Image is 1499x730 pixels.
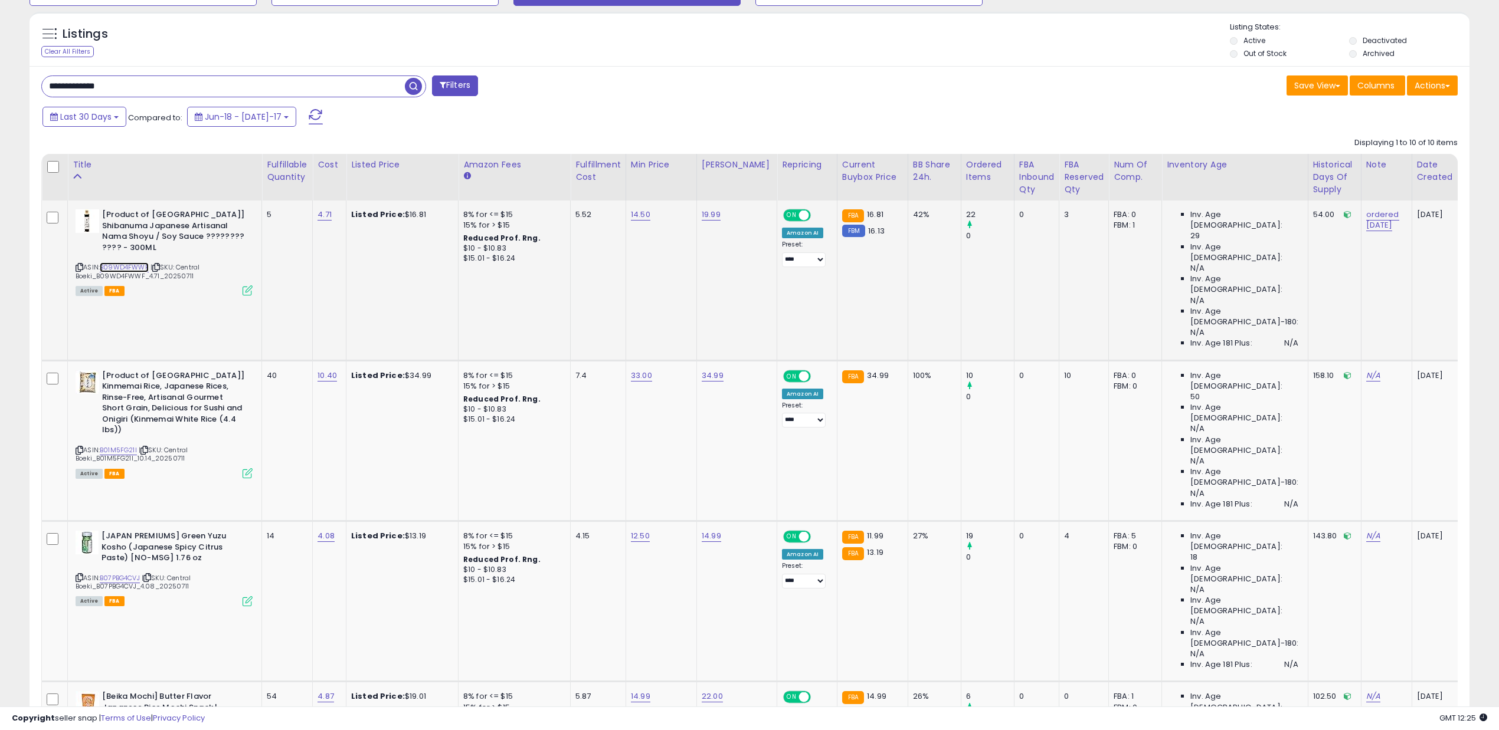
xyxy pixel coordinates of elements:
[809,211,828,221] span: OFF
[351,691,449,702] div: $19.01
[1190,370,1298,392] span: Inv. Age [DEMOGRAPHIC_DATA]:
[1313,370,1352,381] div: 158.10
[913,209,952,220] div: 42%
[1363,35,1407,45] label: Deactivated
[1190,209,1298,231] span: Inv. Age [DEMOGRAPHIC_DATA]:
[1417,691,1464,702] div: [DATE]
[1284,338,1298,348] span: N/A
[1064,209,1099,220] div: 3
[76,445,188,463] span: | SKU: Central Boeki_B01M5FG21I_10.14_20250711
[351,530,405,541] b: Listed Price:
[318,159,341,171] div: Cost
[631,370,652,382] a: 33.00
[76,209,253,294] div: ASIN:
[631,209,650,221] a: 14.50
[1064,691,1099,702] div: 0
[575,691,617,702] div: 5.87
[318,209,332,221] a: 4.71
[1019,370,1050,381] div: 0
[1114,209,1153,220] div: FBA: 0
[1190,392,1200,402] span: 50
[1190,231,1200,241] span: 29
[1363,48,1395,58] label: Archived
[1190,306,1298,327] span: Inv. Age [DEMOGRAPHIC_DATA]-180:
[784,371,799,381] span: ON
[76,370,253,477] div: ASIN:
[702,530,721,542] a: 14.99
[104,286,125,296] span: FBA
[842,209,864,222] small: FBA
[575,159,621,183] div: Fulfillment Cost
[205,111,282,123] span: Jun-18 - [DATE]-17
[1019,531,1050,541] div: 0
[1417,159,1468,183] div: Date Created
[868,225,885,236] span: 16.13
[267,159,307,183] div: Fulfillable Quantity
[966,370,1014,381] div: 10
[1019,691,1050,702] div: 0
[631,159,692,171] div: Min Price
[784,211,799,221] span: ON
[41,46,94,57] div: Clear All Filters
[1284,499,1298,509] span: N/A
[966,531,1014,541] div: 19
[1064,370,1099,381] div: 10
[1114,691,1153,702] div: FBA: 1
[351,531,449,541] div: $13.19
[463,691,561,702] div: 8% for <= $15
[76,286,103,296] span: All listings currently available for purchase on Amazon
[913,159,956,183] div: BB Share 24h.
[1190,274,1298,295] span: Inv. Age [DEMOGRAPHIC_DATA]:
[267,691,303,702] div: 54
[153,712,205,724] a: Privacy Policy
[463,531,561,541] div: 8% for <= $15
[351,370,405,381] b: Listed Price:
[463,171,470,182] small: Amazon Fees.
[1190,563,1298,584] span: Inv. Age [DEMOGRAPHIC_DATA]:
[782,159,832,171] div: Repricing
[463,394,541,404] b: Reduced Prof. Rng.
[809,532,828,542] span: OFF
[463,405,561,415] div: $10 - $10.83
[1366,690,1380,702] a: N/A
[76,531,253,605] div: ASIN:
[1190,584,1205,595] span: N/A
[318,690,334,702] a: 4.87
[463,575,561,585] div: $15.01 - $16.24
[1114,159,1157,183] div: Num of Comp.
[318,530,335,542] a: 4.08
[1114,220,1153,231] div: FBM: 1
[575,209,617,220] div: 5.52
[101,712,151,724] a: Terms of Use
[575,531,617,541] div: 4.15
[1243,48,1287,58] label: Out of Stock
[351,159,453,171] div: Listed Price
[867,530,883,541] span: 11.99
[966,392,1014,402] div: 0
[1439,712,1487,724] span: 2025-08-18 12:25 GMT
[1230,22,1469,33] p: Listing States:
[842,370,864,383] small: FBA
[1190,435,1298,456] span: Inv. Age [DEMOGRAPHIC_DATA]:
[76,370,99,394] img: 51gdKrBQFTL._SL40_.jpg
[102,209,246,256] b: [Product of [GEOGRAPHIC_DATA]] Shibanuma Japanese Artisanal Nama Shoyu / Soy Sauce ???????? ???? ...
[60,111,112,123] span: Last 30 Days
[267,209,303,220] div: 5
[867,209,883,220] span: 16.81
[1357,80,1395,91] span: Columns
[463,565,561,575] div: $10 - $10.83
[702,159,772,171] div: [PERSON_NAME]
[1190,531,1298,552] span: Inv. Age [DEMOGRAPHIC_DATA]:
[809,371,828,381] span: OFF
[782,228,823,238] div: Amazon AI
[102,531,245,567] b: [JAPAN PREMIUMS] Green Yuzu Kosho (Japanese Spicy Citrus Paste) [NO-MSG] 1.76 oz
[782,241,828,267] div: Preset:
[463,541,561,552] div: 15% for > $15
[463,415,561,425] div: $15.01 - $16.24
[42,107,126,127] button: Last 30 Days
[351,690,405,702] b: Listed Price:
[1114,381,1153,392] div: FBM: 0
[1313,691,1352,702] div: 102.50
[76,691,99,715] img: 41PGA0TjPCL._SL40_.jpg
[1190,488,1205,499] span: N/A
